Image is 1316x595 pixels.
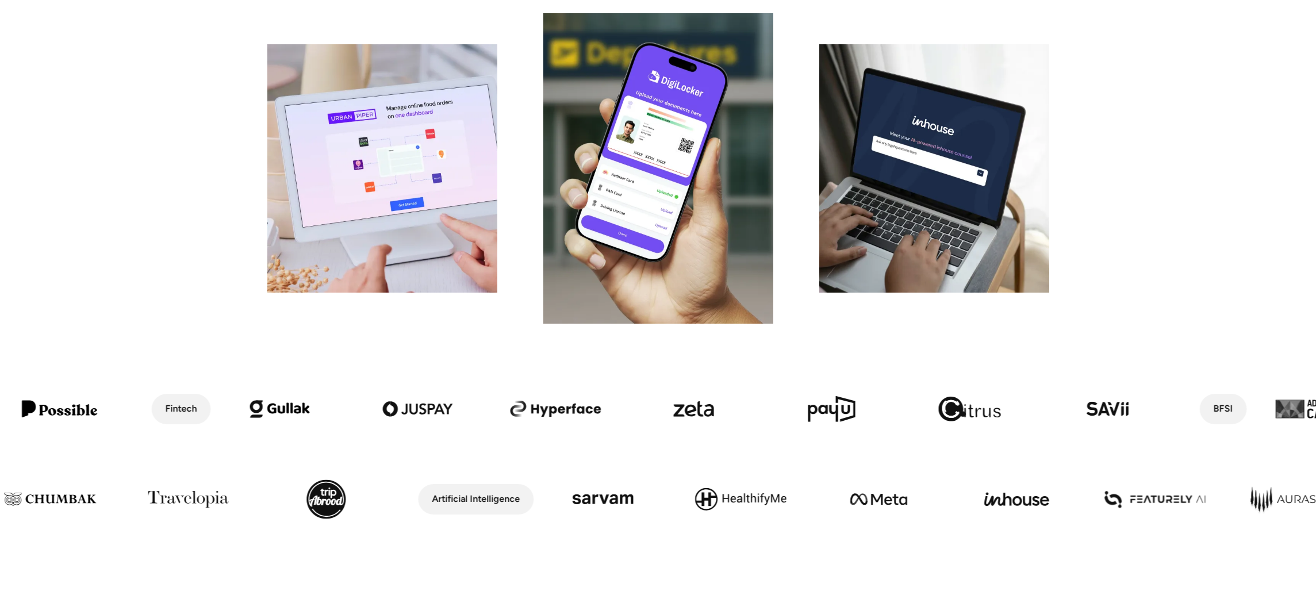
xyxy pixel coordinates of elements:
[166,401,197,417] div: Fintech
[432,491,520,508] div: Artificial Intelligence
[1214,401,1233,417] div: BFSI
[543,13,773,324] img: Robin Dhanwani's Image
[267,44,497,293] img: card-image
[819,44,1049,293] img: card-image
